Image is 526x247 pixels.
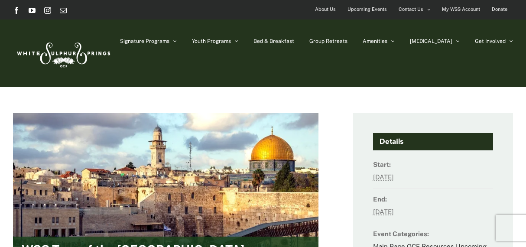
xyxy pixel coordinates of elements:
[475,39,506,44] span: Get Involved
[309,19,347,63] a: Group Retreats
[253,39,294,44] span: Bed & Breakfast
[363,39,387,44] span: Amenities
[13,7,20,14] a: Facebook
[44,7,51,14] a: Instagram
[192,19,238,63] a: Youth Programs
[315,3,336,16] span: About Us
[442,3,480,16] span: My WSS Account
[120,19,177,63] a: Signature Programs
[410,19,460,63] a: [MEDICAL_DATA]
[13,33,113,74] img: White Sulphur Springs Logo
[410,39,452,44] span: [MEDICAL_DATA]
[192,39,231,44] span: Youth Programs
[373,133,493,150] h4: Details
[373,193,493,205] dt: End:
[309,39,347,44] span: Group Retreats
[120,39,169,44] span: Signature Programs
[29,7,36,14] a: YouTube
[492,3,507,16] span: Donate
[373,158,493,171] dt: Start:
[373,173,394,181] abbr: 2026-02-22
[347,3,387,16] span: Upcoming Events
[373,208,394,215] abbr: 2026-03-03
[373,227,493,240] dt: Event Categories:
[60,7,67,14] a: Email
[120,19,513,63] nav: Main Menu
[475,19,513,63] a: Get Involved
[253,19,294,63] a: Bed & Breakfast
[363,19,395,63] a: Amenities
[399,3,423,16] span: Contact Us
